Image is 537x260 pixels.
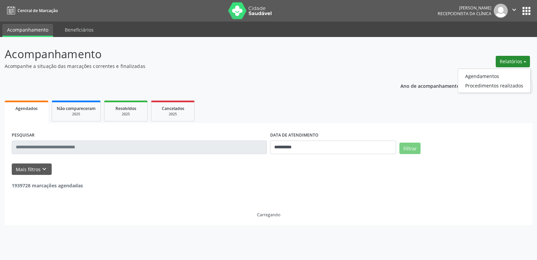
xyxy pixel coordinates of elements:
[162,106,184,111] span: Cancelados
[521,5,532,17] button: apps
[109,112,143,117] div: 2025
[458,69,531,93] ul: Relatórios
[458,71,530,81] a: Agendamentos
[5,5,58,16] a: Central de Marcação
[438,5,491,11] div: [PERSON_NAME]
[17,8,58,13] span: Central de Marcação
[257,212,280,218] div: Carregando
[508,4,521,18] button: 
[15,106,38,111] span: Agendados
[496,56,530,67] button: Relatórios
[115,106,136,111] span: Resolvidos
[57,106,96,111] span: Não compareceram
[41,165,48,173] i: keyboard_arrow_down
[12,130,35,141] label: PESQUISAR
[5,63,374,70] p: Acompanhe a situação das marcações correntes e finalizadas
[2,24,53,37] a: Acompanhamento
[270,130,319,141] label: DATA DE ATENDIMENTO
[400,81,460,90] p: Ano de acompanhamento
[12,163,52,175] button: Mais filtroskeyboard_arrow_down
[60,24,98,36] a: Beneficiários
[510,6,518,13] i: 
[399,143,421,154] button: Filtrar
[494,4,508,18] img: img
[5,46,374,63] p: Acompanhamento
[57,112,96,117] div: 2025
[156,112,190,117] div: 2025
[458,81,530,90] a: Procedimentos realizados
[12,182,83,189] strong: 1939728 marcações agendadas
[438,11,491,16] span: Recepcionista da clínica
